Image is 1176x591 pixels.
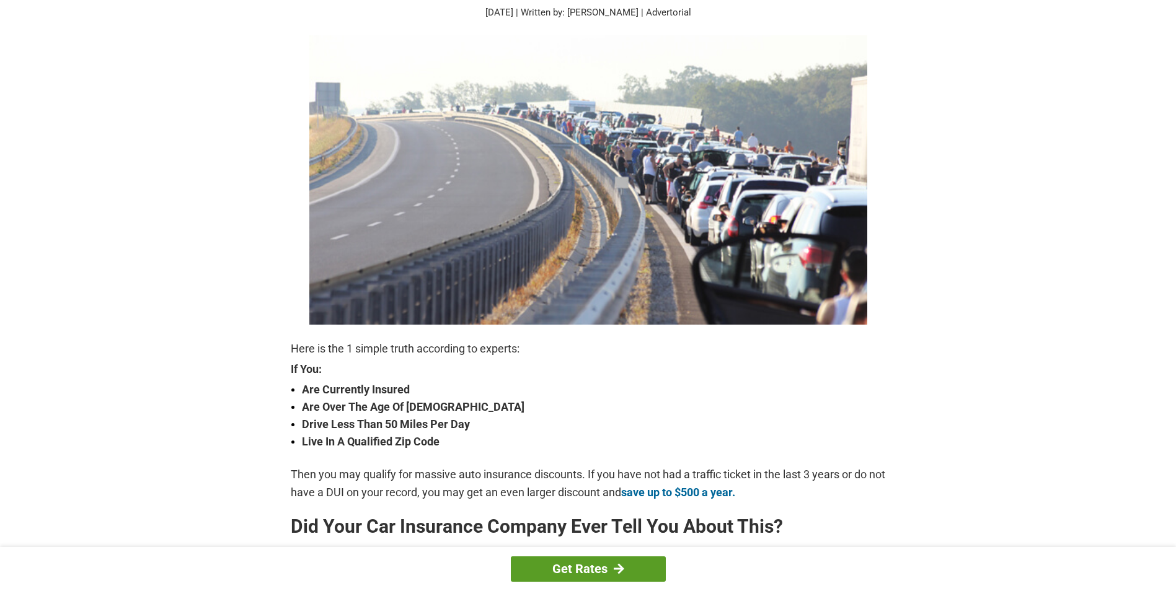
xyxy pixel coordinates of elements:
[291,340,886,357] p: Here is the 1 simple truth according to experts:
[291,364,886,375] strong: If You:
[302,381,886,398] strong: Are Currently Insured
[291,6,886,20] p: [DATE] | Written by: [PERSON_NAME] | Advertorial
[302,416,886,433] strong: Drive Less Than 50 Miles Per Day
[302,398,886,416] strong: Are Over The Age Of [DEMOGRAPHIC_DATA]
[291,517,886,536] h2: Did Your Car Insurance Company Ever Tell You About This?
[511,556,666,582] a: Get Rates
[291,466,886,501] p: Then you may qualify for massive auto insurance discounts. If you have not had a traffic ticket i...
[621,486,735,499] a: save up to $500 a year.
[302,433,886,450] strong: Live In A Qualified Zip Code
